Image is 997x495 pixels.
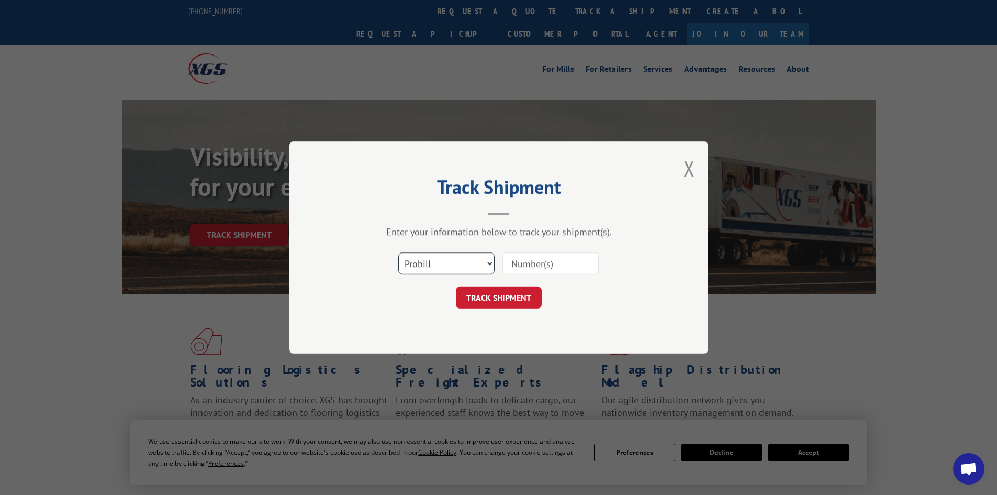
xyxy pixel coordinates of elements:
button: TRACK SHIPMENT [456,287,542,309]
div: Enter your information below to track your shipment(s). [342,226,656,238]
button: Close modal [684,155,695,182]
h2: Track Shipment [342,180,656,200]
input: Number(s) [502,252,599,274]
div: Open chat [953,453,984,485]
